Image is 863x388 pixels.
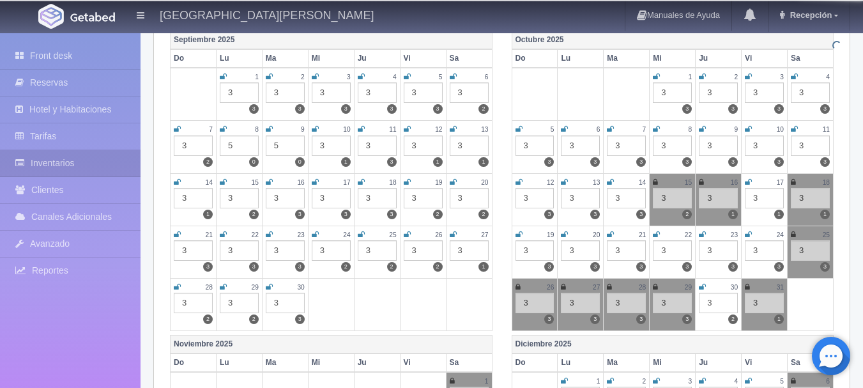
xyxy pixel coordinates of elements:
[308,353,354,372] th: Mi
[777,179,784,186] small: 17
[689,74,692,81] small: 1
[597,378,600,385] small: 1
[209,126,213,133] small: 7
[593,231,600,238] small: 20
[512,335,834,353] th: Diciembre 2025
[544,314,554,324] label: 3
[731,179,738,186] small: 16
[544,157,554,167] label: 3
[220,188,259,208] div: 3
[400,49,446,68] th: Vi
[171,353,217,372] th: Do
[512,31,834,49] th: Octubre 2025
[547,179,554,186] small: 12
[791,240,830,261] div: 3
[787,10,832,20] span: Recepción
[387,104,397,114] label: 3
[485,378,489,385] small: 1
[604,353,650,372] th: Ma
[262,353,308,372] th: Ma
[220,240,259,261] div: 3
[780,74,784,81] small: 3
[823,231,830,238] small: 25
[358,136,397,156] div: 3
[249,104,259,114] label: 3
[174,240,213,261] div: 3
[478,262,488,272] label: 1
[728,262,738,272] label: 3
[696,49,742,68] th: Ju
[266,240,305,261] div: 3
[734,74,738,81] small: 2
[404,240,443,261] div: 3
[481,179,488,186] small: 20
[699,82,738,103] div: 3
[358,240,397,261] div: 3
[301,126,305,133] small: 9
[404,136,443,156] div: 3
[742,49,788,68] th: Vi
[343,126,350,133] small: 10
[699,293,738,313] div: 3
[252,284,259,291] small: 29
[742,353,788,372] th: Vi
[404,188,443,208] div: 3
[820,104,830,114] label: 3
[774,157,784,167] label: 3
[203,157,213,167] label: 2
[341,104,351,114] label: 3
[262,49,308,68] th: Ma
[358,188,397,208] div: 3
[433,104,443,114] label: 3
[774,104,784,114] label: 3
[682,314,692,324] label: 3
[516,240,554,261] div: 3
[249,314,259,324] label: 2
[312,240,351,261] div: 3
[255,74,259,81] small: 1
[791,188,830,208] div: 3
[174,136,213,156] div: 3
[636,157,646,167] label: 3
[636,210,646,219] label: 3
[788,49,834,68] th: Sa
[823,179,830,186] small: 18
[485,74,489,81] small: 6
[203,210,213,219] label: 1
[203,262,213,272] label: 3
[682,262,692,272] label: 3
[653,82,692,103] div: 3
[516,136,554,156] div: 3
[653,293,692,313] div: 3
[604,49,650,68] th: Ma
[774,314,784,324] label: 1
[266,136,305,156] div: 5
[731,231,738,238] small: 23
[206,231,213,238] small: 21
[774,210,784,219] label: 1
[252,179,259,186] small: 15
[252,231,259,238] small: 22
[516,188,554,208] div: 3
[206,284,213,291] small: 28
[774,262,784,272] label: 3
[312,136,351,156] div: 3
[433,262,443,272] label: 2
[38,4,64,29] img: Getabed
[249,210,259,219] label: 2
[745,82,784,103] div: 3
[685,284,692,291] small: 29
[826,74,830,81] small: 4
[689,378,692,385] small: 3
[643,126,646,133] small: 7
[643,378,646,385] small: 2
[512,49,558,68] th: Do
[593,179,600,186] small: 13
[249,157,259,167] label: 0
[593,284,600,291] small: 27
[481,231,488,238] small: 27
[561,240,600,261] div: 3
[266,293,305,313] div: 3
[220,82,259,103] div: 3
[636,314,646,324] label: 3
